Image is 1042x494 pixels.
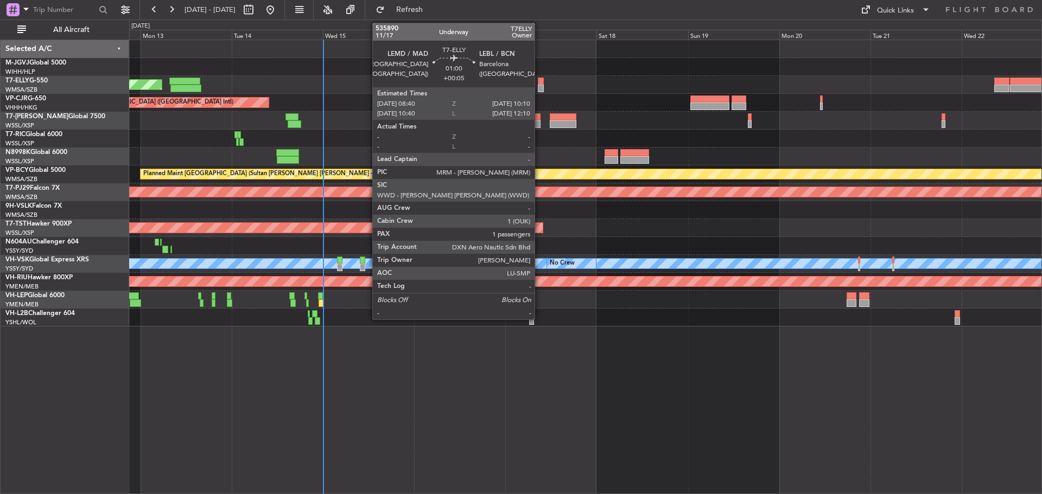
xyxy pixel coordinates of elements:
a: N8998KGlobal 6000 [5,149,67,156]
button: Refresh [371,1,436,18]
span: T7-PJ29 [5,185,30,191]
button: Quick Links [855,1,936,18]
span: VH-L2B [5,310,28,317]
span: VP-CJR [5,95,28,102]
span: VP-BCY [5,167,29,174]
a: YSHL/WOL [5,318,36,326]
a: WSSL/XSP [5,157,34,165]
div: Quick Links [877,5,914,16]
div: Mon 13 [141,30,232,40]
a: WMSA/SZB [5,175,37,183]
a: T7-PJ29Falcon 7X [5,185,60,191]
span: All Aircraft [28,26,115,34]
a: N604AUChallenger 604 [5,239,79,245]
span: T7-[PERSON_NAME] [5,113,68,120]
a: YSSY/SYD [5,247,33,255]
div: Tue 14 [232,30,323,40]
a: T7-RICGlobal 6000 [5,131,62,138]
a: VP-CJRG-650 [5,95,46,102]
span: VH-LEP [5,292,28,299]
span: VH-RIU [5,274,28,281]
div: Fri 17 [505,30,596,40]
a: WSSL/XSP [5,139,34,147]
a: VH-VSKGlobal Express XRS [5,256,89,263]
a: 9H-VSLKFalcon 7X [5,203,62,209]
span: T7-TST [5,221,27,227]
span: VH-VSK [5,256,29,263]
span: N604AU [5,239,32,245]
span: N8998K [5,149,30,156]
a: WSSL/XSP [5,121,34,130]
div: Planned Maint [GEOGRAPHIC_DATA] (Sultan [PERSON_NAME] [PERSON_NAME] - Subang) [143,166,396,182]
a: YMEN/MEB [5,300,39,309]
a: YSSY/SYD [5,265,33,273]
a: T7-[PERSON_NAME]Global 7500 [5,113,105,120]
a: WSSL/XSP [5,229,34,237]
a: VH-RIUHawker 800XP [5,274,73,281]
a: YMEN/MEB [5,283,39,291]
div: Planned Maint [GEOGRAPHIC_DATA] ([GEOGRAPHIC_DATA] Intl) [52,94,233,111]
div: Tue 21 [871,30,962,40]
span: [DATE] - [DATE] [185,5,236,15]
a: WMSA/SZB [5,211,37,219]
a: T7-TSTHawker 900XP [5,221,72,227]
a: T7-ELLYG-550 [5,78,48,84]
div: Wed 15 [323,30,414,40]
a: VH-LEPGlobal 6000 [5,292,65,299]
div: [DATE] [131,22,150,31]
div: Sun 19 [688,30,779,40]
a: VHHH/HKG [5,104,37,112]
a: WIHH/HLP [5,68,35,76]
span: 9H-VSLK [5,203,32,209]
span: T7-ELLY [5,78,29,84]
a: VH-L2BChallenger 604 [5,310,75,317]
a: M-JGVJGlobal 5000 [5,60,66,66]
span: T7-RIC [5,131,26,138]
div: Thu 16 [414,30,505,40]
span: M-JGVJ [5,60,29,66]
span: Refresh [387,6,433,14]
div: No Crew [550,255,575,272]
div: Mon 20 [779,30,871,40]
input: Trip Number [33,2,96,18]
a: VP-BCYGlobal 5000 [5,167,66,174]
a: WMSA/SZB [5,193,37,201]
button: All Aircraft [12,21,118,39]
a: WMSA/SZB [5,86,37,94]
div: Sat 18 [596,30,688,40]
